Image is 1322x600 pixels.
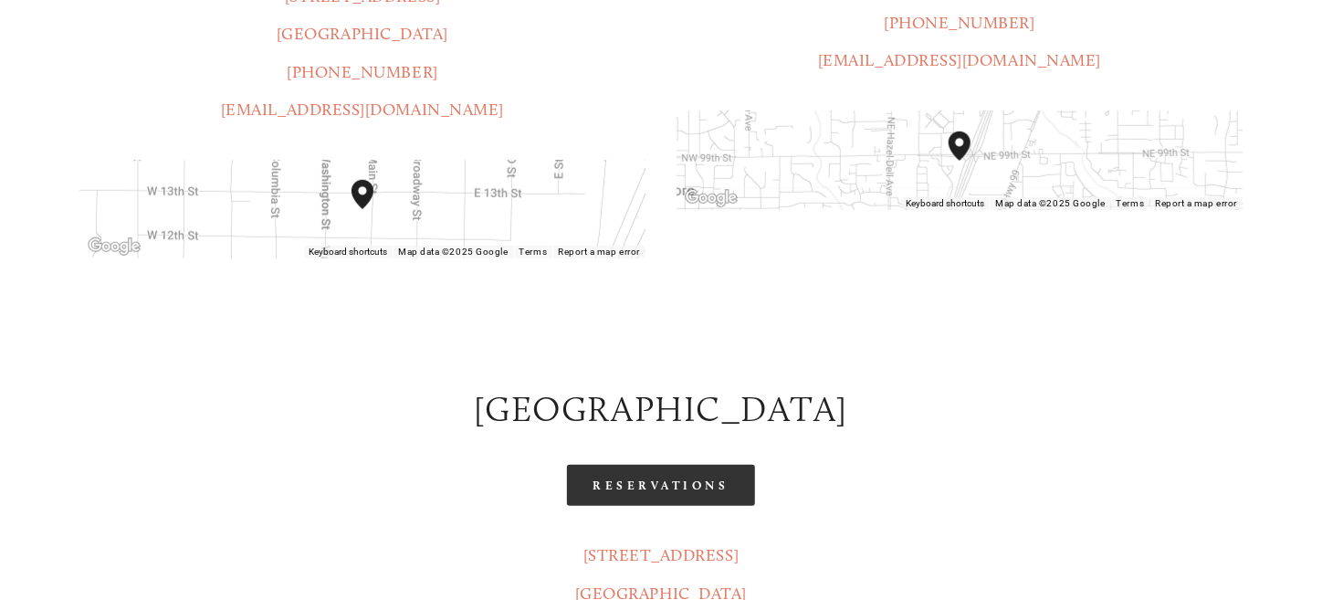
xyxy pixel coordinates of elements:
[558,247,640,257] a: Report a map error
[681,186,741,210] a: Open this area in Google Maps (opens a new window)
[309,246,387,258] button: Keyboard shortcuts
[1117,198,1145,208] a: Terms
[906,197,984,210] button: Keyboard shortcuts
[995,198,1105,208] span: Map data ©2025 Google
[681,186,741,210] img: Google
[1155,198,1237,208] a: Report a map error
[519,247,548,257] a: Terms
[84,235,144,258] a: Open this area in Google Maps (opens a new window)
[351,180,395,238] div: Amaro's Table 1220 Main Street vancouver, United States
[949,132,992,190] div: Amaro's Table 816 Northeast 98th Circle Vancouver, WA, 98665, United States
[79,385,1243,435] h2: [GEOGRAPHIC_DATA]
[84,235,144,258] img: Google
[398,247,508,257] span: Map data ©2025 Google
[567,465,755,506] a: Reservations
